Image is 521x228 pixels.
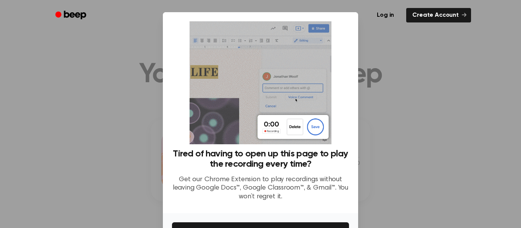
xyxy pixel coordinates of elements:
[369,6,402,24] a: Log in
[50,8,93,23] a: Beep
[190,21,331,144] img: Beep extension in action
[406,8,471,22] a: Create Account
[172,175,349,201] p: Get our Chrome Extension to play recordings without leaving Google Docs™, Google Classroom™, & Gm...
[172,149,349,169] h3: Tired of having to open up this page to play the recording every time?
